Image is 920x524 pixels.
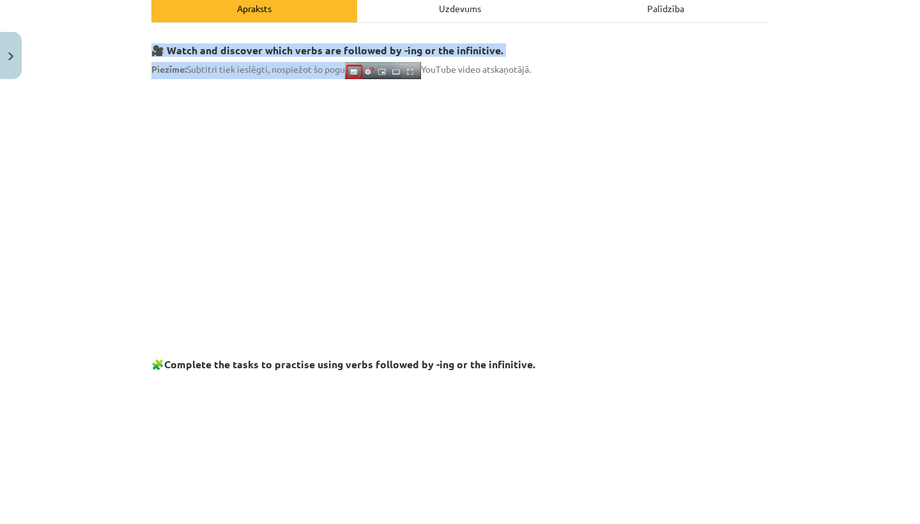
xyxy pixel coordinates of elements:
[151,348,769,372] h3: 🧩
[151,43,503,57] strong: 🎥 Watch and discover which verbs are followed by -ing or the infinitive.
[151,63,187,75] strong: Piezīme:
[8,52,13,61] img: icon-close-lesson-0947bae3869378f0d4975bcd49f059093ad1ed9edebbc8119c70593378902aed.svg
[151,63,531,75] span: Subtitri tiek ieslēgti, nospiežot šo pogu YouTube video atskaņotājā.
[164,357,535,371] strong: Complete the tasks to practise using verbs followed by -ing or the infinitive.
